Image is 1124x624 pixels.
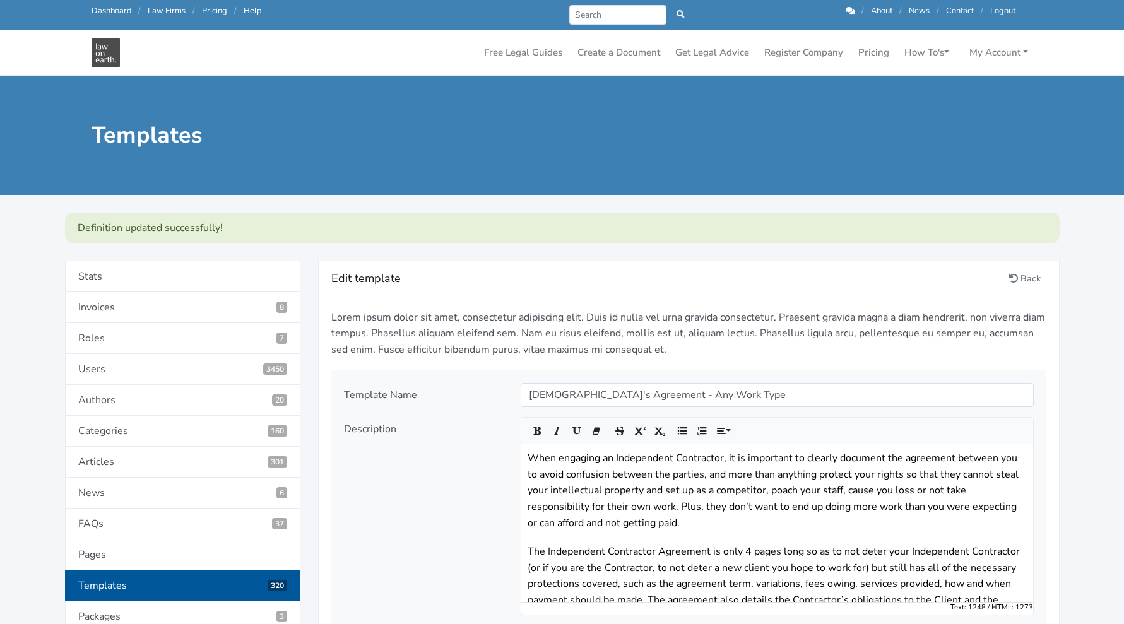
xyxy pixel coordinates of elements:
[528,450,1027,531] p: When engaging an Independent Contractor, it is important to clearly document the agreement betwee...
[871,5,892,16] a: About
[65,354,300,385] a: Users3450
[950,603,1033,613] small: Text: 1248 / HTML: 1273
[192,5,195,16] span: /
[65,447,300,478] a: Articles
[528,421,548,440] button: Bold (CTRL+B)
[521,383,1034,407] input: Name
[861,5,864,16] span: /
[331,310,1046,358] p: Lorem ipsum dolor sit amet, consectetur adipiscing elit. Duis id nulla vel urna gravida consectet...
[65,539,300,570] a: Pages
[65,478,300,509] a: News
[65,323,300,354] a: Roles7
[268,580,287,591] span: 320
[946,5,974,16] a: Contact
[964,40,1033,65] a: My Account
[263,363,287,375] span: 3450
[276,333,287,344] span: 7
[148,5,186,16] a: Law Firms
[65,261,300,292] a: Stats
[65,416,300,447] a: Categories160
[272,518,287,529] span: 37
[202,5,227,16] a: Pricing
[672,421,692,440] button: Unordered list (CTRL+SHIFT+NUM7)
[899,40,954,65] a: How To's
[547,421,567,440] button: Italic (CTRL+I)
[335,383,512,407] div: Template Name
[692,421,712,440] button: Ordered list (CTRL+SHIFT+NUM8)
[335,417,512,615] div: Description
[272,394,287,406] span: 20
[711,421,737,440] button: Paragraph
[567,421,587,440] button: Underline (CTRL+U)
[479,40,567,65] a: Free Legal Guides
[853,40,894,65] a: Pricing
[899,5,902,16] span: /
[92,121,553,150] h1: Templates
[981,5,983,16] span: /
[276,302,287,313] span: 8
[572,40,665,65] a: Create a Document
[244,5,261,16] a: Help
[92,38,120,67] img: Law On Earth
[276,487,287,498] span: 6
[629,421,649,440] button: Superscript
[1003,269,1046,288] a: Back
[276,611,287,622] span: 3
[610,421,630,440] button: Strikethrough (CTRL+SHIFT+S)
[65,292,300,323] a: Invoices8
[65,385,300,416] a: Authors20
[759,40,848,65] a: Register Company
[65,570,300,601] a: Templates
[990,5,1015,16] a: Logout
[92,5,131,16] a: Dashboard
[138,5,141,16] span: /
[937,5,939,16] span: /
[909,5,930,16] a: News
[586,421,606,440] button: Remove Font Style (CTRL+\)
[268,456,287,468] span: 301
[65,509,300,539] a: FAQs
[234,5,237,16] span: /
[649,421,669,440] button: Subscript
[569,5,667,25] input: Search
[331,269,1003,289] h4: Edit template
[65,213,1060,243] div: Definition updated successfully!
[268,425,287,437] span: 160
[670,40,754,65] a: Get Legal Advice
